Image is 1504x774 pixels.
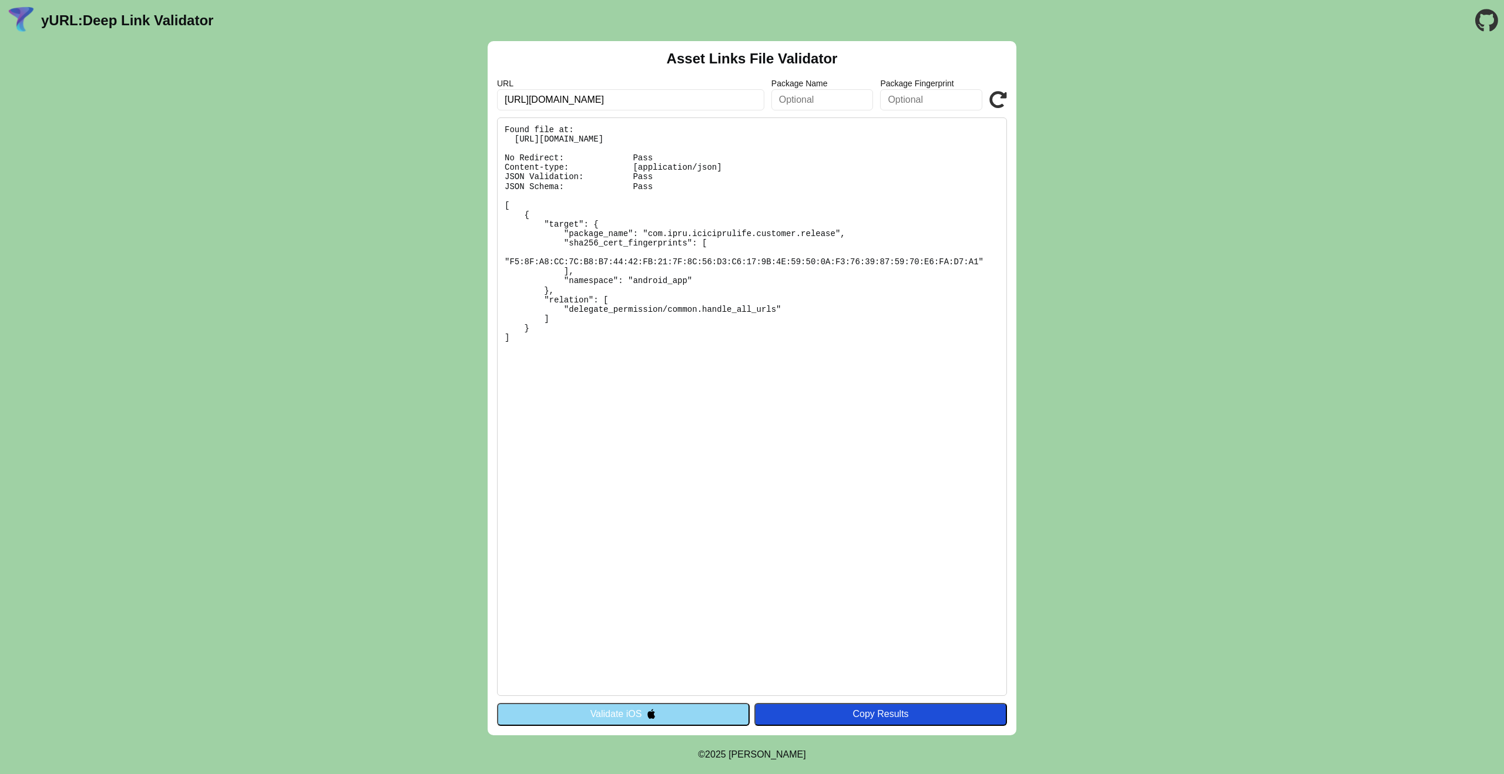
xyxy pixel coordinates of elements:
[705,749,726,759] span: 2025
[41,12,213,29] a: yURL:Deep Link Validator
[497,89,764,110] input: Required
[771,79,874,88] label: Package Name
[6,5,36,36] img: yURL Logo
[497,703,750,725] button: Validate iOS
[497,117,1007,696] pre: Found file at: [URL][DOMAIN_NAME] No Redirect: Pass Content-type: [application/json] JSON Validat...
[880,89,982,110] input: Optional
[497,79,764,88] label: URL
[667,51,838,67] h2: Asset Links File Validator
[698,735,805,774] footer: ©
[880,79,982,88] label: Package Fingerprint
[728,749,806,759] a: Michael Ibragimchayev's Personal Site
[646,709,656,719] img: appleIcon.svg
[754,703,1007,725] button: Copy Results
[771,89,874,110] input: Optional
[760,709,1001,719] div: Copy Results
